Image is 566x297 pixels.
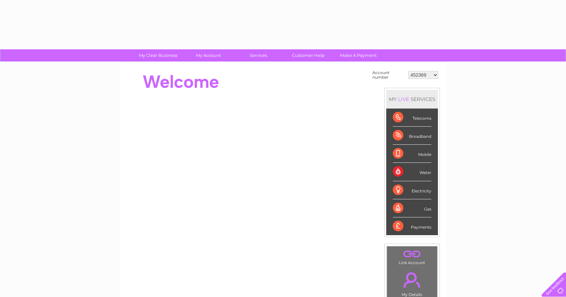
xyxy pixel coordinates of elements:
[331,49,386,62] a: Make A Payment
[386,90,438,109] div: MY SERVICES
[393,199,431,217] div: Gas
[397,96,411,102] div: LIVE
[393,217,431,235] div: Payments
[389,248,436,260] a: .
[231,49,285,62] a: Services
[393,145,431,163] div: Mobile
[393,109,431,127] div: Telecoms
[389,268,436,291] a: .
[181,49,235,62] a: My Account
[281,49,336,62] a: Customer Help
[131,49,185,62] a: My Clear Business
[393,127,431,145] div: Broadband
[393,163,431,181] div: Water
[393,181,431,199] div: Electricity
[387,246,438,267] td: Link Account
[371,69,407,81] td: Account number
